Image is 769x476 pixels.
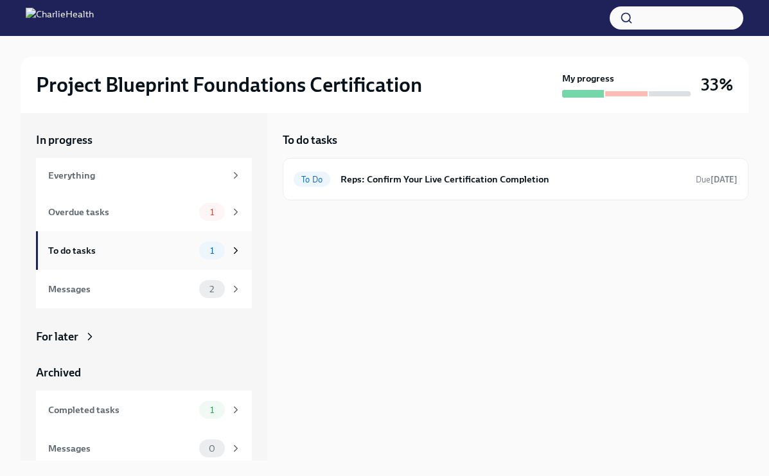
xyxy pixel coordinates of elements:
span: Due [696,175,738,184]
div: Messages [48,282,194,296]
h5: To do tasks [283,132,337,148]
a: Everything [36,158,252,193]
span: 0 [201,444,223,454]
a: To do tasks1 [36,231,252,270]
span: 2 [202,285,222,294]
a: Messages0 [36,429,252,468]
span: 1 [202,207,222,217]
span: 1 [202,405,222,415]
a: In progress [36,132,252,148]
a: Overdue tasks1 [36,193,252,231]
h3: 33% [701,73,733,96]
a: Messages2 [36,270,252,308]
span: To Do [294,175,330,184]
div: Messages [48,441,194,455]
img: CharlieHealth [26,8,94,28]
a: For later [36,329,252,344]
span: October 2nd, 2025 09:00 [696,173,738,186]
div: To do tasks [48,243,194,258]
a: Completed tasks1 [36,391,252,429]
h2: Project Blueprint Foundations Certification [36,72,422,98]
div: Completed tasks [48,403,194,417]
a: To DoReps: Confirm Your Live Certification CompletionDue[DATE] [294,169,738,190]
span: 1 [202,246,222,256]
a: Archived [36,365,252,380]
div: For later [36,329,78,344]
div: Overdue tasks [48,205,194,219]
strong: My progress [562,72,614,85]
div: Everything [48,168,225,182]
h6: Reps: Confirm Your Live Certification Completion [340,172,685,186]
strong: [DATE] [711,175,738,184]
